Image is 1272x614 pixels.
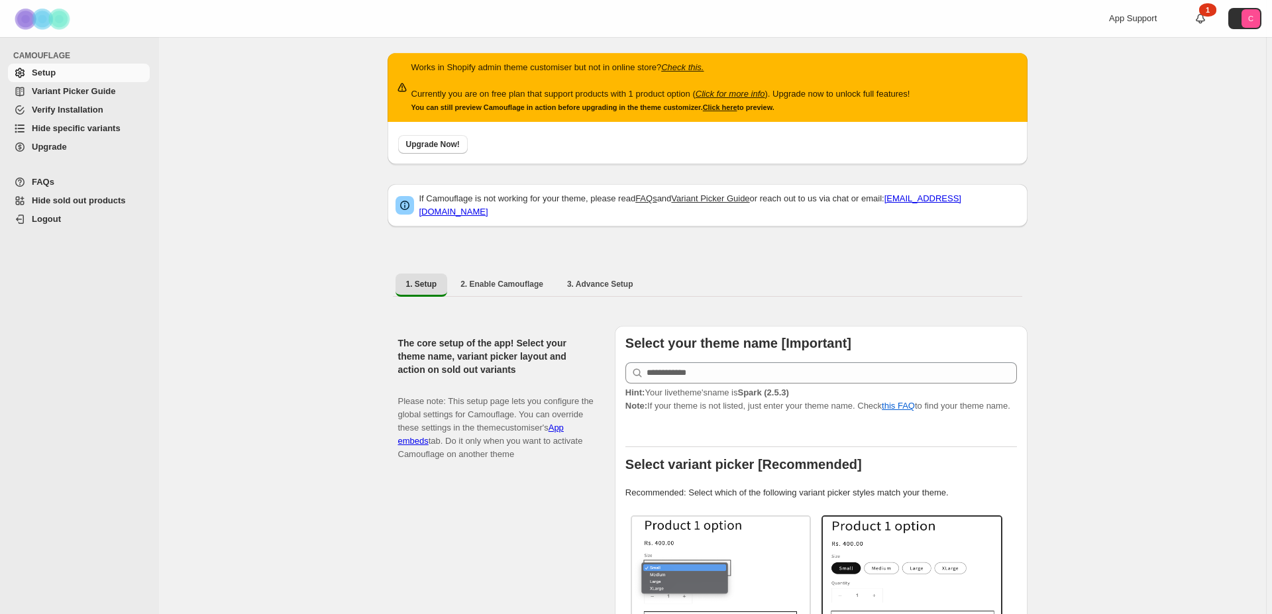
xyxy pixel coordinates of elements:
[625,457,862,472] b: Select variant picker [Recommended]
[696,89,765,99] a: Click for more info
[625,336,851,350] b: Select your theme name [Important]
[398,336,594,376] h2: The core setup of the app! Select your theme name, variant picker layout and action on sold out v...
[625,401,647,411] strong: Note:
[1194,12,1207,25] a: 1
[460,279,543,289] span: 2. Enable Camouflage
[32,142,67,152] span: Upgrade
[398,382,594,461] p: Please note: This setup page lets you configure the global settings for Camouflage. You can overr...
[1199,3,1216,17] div: 1
[32,86,115,96] span: Variant Picker Guide
[8,138,150,156] a: Upgrade
[882,401,915,411] a: this FAQ
[8,173,150,191] a: FAQs
[411,61,910,74] p: Works in Shopify admin theme customiser but not in online store?
[625,386,1017,413] p: If your theme is not listed, just enter your theme name. Check to find your theme name.
[1242,9,1260,28] span: Avatar with initials C
[661,62,704,72] a: Check this.
[625,486,1017,499] p: Recommended: Select which of the following variant picker styles match your theme.
[32,105,103,115] span: Verify Installation
[625,387,645,397] strong: Hint:
[635,193,657,203] a: FAQs
[8,64,150,82] a: Setup
[411,103,774,111] small: You can still preview Camouflage in action before upgrading in the theme customizer. to preview.
[737,387,788,397] strong: Spark (2.5.3)
[8,101,150,119] a: Verify Installation
[32,195,126,205] span: Hide sold out products
[32,68,56,77] span: Setup
[1248,15,1253,23] text: C
[32,214,61,224] span: Logout
[8,82,150,101] a: Variant Picker Guide
[398,135,468,154] button: Upgrade Now!
[411,87,910,101] p: Currently you are on free plan that support products with 1 product option ( ). Upgrade now to un...
[1109,13,1157,23] span: App Support
[671,193,749,203] a: Variant Picker Guide
[32,177,54,187] span: FAQs
[8,119,150,138] a: Hide specific variants
[1228,8,1261,29] button: Avatar with initials C
[703,103,737,111] a: Click here
[11,1,77,37] img: Camouflage
[8,191,150,210] a: Hide sold out products
[8,210,150,229] a: Logout
[13,50,152,61] span: CAMOUFLAGE
[625,387,789,397] span: Your live theme's name is
[32,123,121,133] span: Hide specific variants
[406,139,460,150] span: Upgrade Now!
[406,279,437,289] span: 1. Setup
[419,192,1020,219] p: If Camouflage is not working for your theme, please read and or reach out to us via chat or email:
[567,279,633,289] span: 3. Advance Setup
